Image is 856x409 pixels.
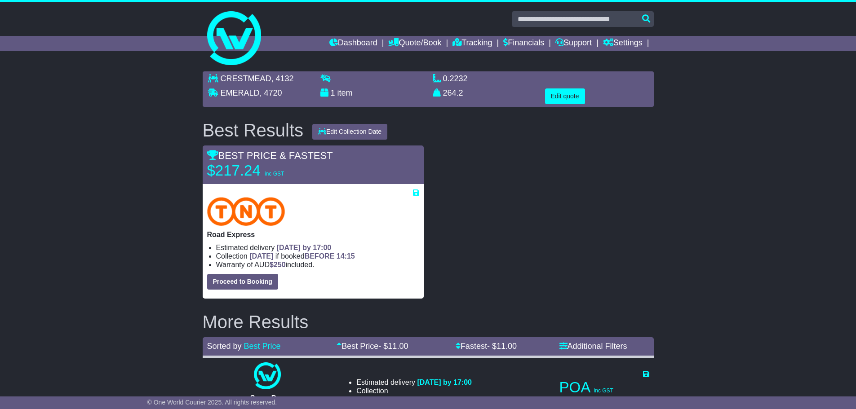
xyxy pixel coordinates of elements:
button: Proceed to Booking [207,274,278,290]
li: Estimated delivery [356,378,472,387]
span: inc GST [594,387,613,394]
span: - $ [378,342,408,351]
span: [DATE] [249,252,273,260]
li: Collection [216,252,419,260]
span: 1 [331,88,335,97]
p: $217.24 [207,162,319,180]
span: 264.2 [443,88,463,97]
button: Edit Collection Date [312,124,387,140]
span: - $ [487,342,517,351]
p: Road Express [207,230,419,239]
span: [DATE] by 17:00 [417,378,472,386]
h2: More Results [203,312,654,332]
span: 0.2232 [443,74,468,83]
span: BEST PRICE & FASTEST [207,150,333,161]
a: Additional Filters [559,342,627,351]
span: 14:15 [337,252,355,260]
li: Collection [356,387,472,395]
a: Settings [603,36,643,51]
img: TNT Domestic: Road Express [207,197,285,226]
span: CRESTMEAD [221,74,271,83]
span: $ [270,261,286,268]
span: item [337,88,353,97]
a: Best Price [244,342,281,351]
a: Dashboard [329,36,377,51]
span: $ [410,396,426,403]
li: Estimated delivery [216,243,419,252]
span: © One World Courier 2025. All rights reserved. [147,399,277,406]
img: One World Courier: Same Day Nationwide(quotes take 0.5-1 hour) [254,362,281,389]
span: 250 [274,261,286,268]
div: Best Results [198,120,308,140]
li: Warranty of AUD included. [216,260,419,269]
button: Edit quote [545,88,585,104]
p: POA [559,378,649,396]
a: Tracking [452,36,492,51]
span: , 4132 [271,74,294,83]
li: Warranty of AUD included. [356,395,472,404]
a: Quote/Book [388,36,441,51]
span: inc GST [265,171,284,177]
span: if booked [249,252,355,260]
span: BEFORE [305,252,335,260]
a: Best Price- $11.00 [337,342,408,351]
span: EMERALD [221,88,260,97]
span: 250 [414,396,426,403]
a: Fastest- $11.00 [456,342,517,351]
span: 11.00 [497,342,517,351]
span: 11.00 [388,342,408,351]
a: Financials [503,36,544,51]
span: Sorted by [207,342,242,351]
span: , 4720 [260,88,282,97]
span: [DATE] by 17:00 [277,244,332,251]
a: Support [555,36,592,51]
